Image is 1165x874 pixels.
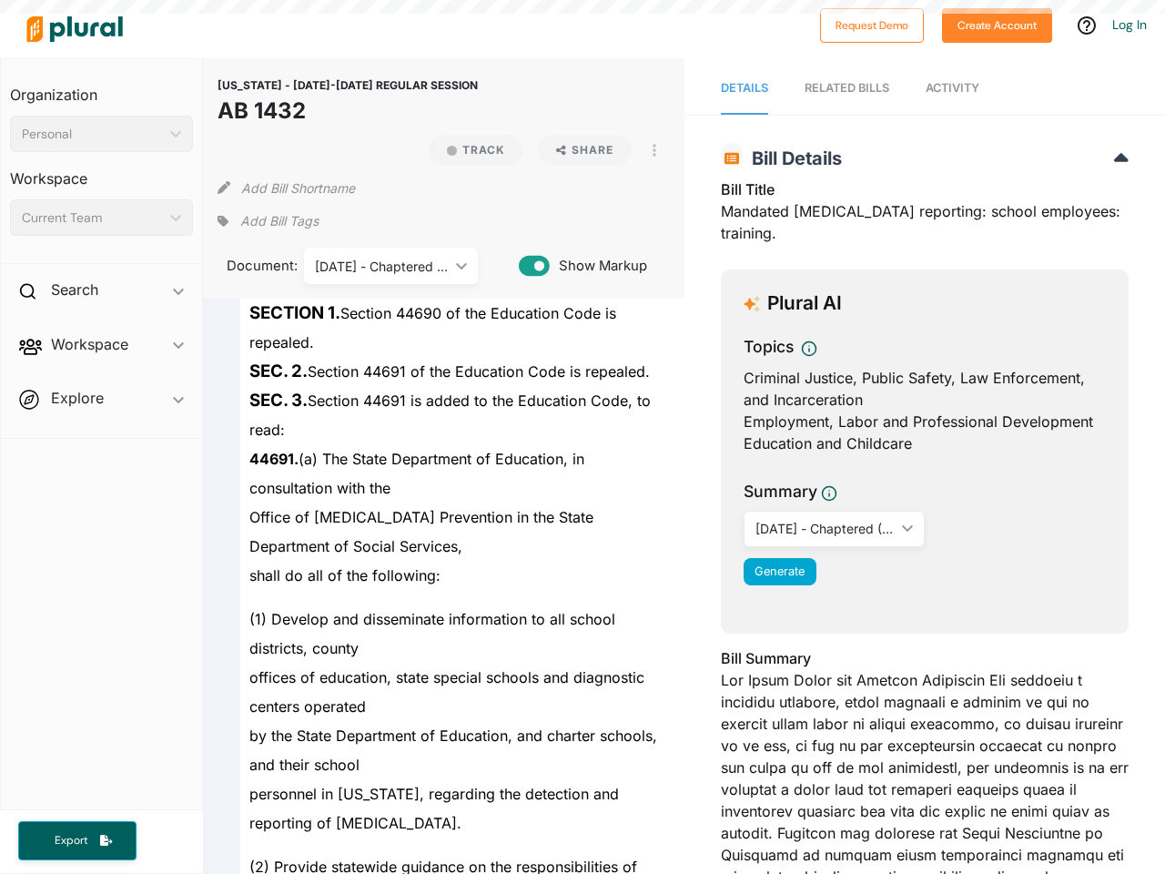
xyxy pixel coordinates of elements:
[10,68,193,108] h3: Organization
[249,391,651,439] span: Section 44691 is added to the Education Code, to read:
[218,256,281,276] span: Document:
[755,564,805,578] span: Generate
[744,480,817,503] h3: Summary
[249,785,619,832] span: personnel in [US_STATE], regarding the detection and reporting of [MEDICAL_DATA].
[721,178,1129,255] div: Mandated [MEDICAL_DATA] reporting: school employees: training.
[22,125,163,144] div: Personal
[249,450,299,468] strong: 44691.
[721,647,1129,669] h3: Bill Summary
[42,833,100,849] span: Export
[805,63,889,115] a: RELATED BILLS
[721,63,768,115] a: Details
[926,63,979,115] a: Activity
[22,208,163,228] div: Current Team
[744,367,1106,411] div: Criminal Justice, Public Safety, Law Enforcement, and Incarceration
[926,81,979,95] span: Activity
[744,432,1106,454] div: Education and Childcare
[531,135,639,166] button: Share
[942,8,1052,43] button: Create Account
[218,208,318,235] div: Add tags
[550,256,647,276] span: Show Markup
[51,279,98,300] h2: Search
[1112,16,1147,33] a: Log In
[755,519,895,538] div: [DATE] - Chaptered ([DATE])
[249,304,616,351] span: Section 44690 of the Education Code is repealed.
[538,135,632,166] button: Share
[820,8,924,43] button: Request Demo
[218,95,478,127] h1: AB 1432
[249,566,441,584] span: shall do all of the following:
[249,508,593,555] span: Office of [MEDICAL_DATA] Prevention in the State Department of Social Services,
[249,610,615,657] span: (1) Develop and disseminate information to all school districts, county
[10,152,193,192] h3: Workspace
[249,362,650,381] span: Section 44691 of the Education Code is repealed.
[249,727,657,774] span: by the State Department of Education, and charter schools, and their school
[744,411,1106,432] div: Employment, Labor and Professional Development
[218,78,478,92] span: [US_STATE] - [DATE]-[DATE] REGULAR SESSION
[249,668,644,716] span: offices of education, state special schools and diagnostic centers operated
[18,821,137,860] button: Export
[820,15,924,34] a: Request Demo
[429,135,523,166] button: Track
[805,79,889,97] div: RELATED BILLS
[721,178,1129,200] h3: Bill Title
[249,450,584,497] span: (a) The State Department of Education, in consultation with the
[743,147,842,169] span: Bill Details
[315,257,449,276] div: [DATE] - Chaptered ([DATE])
[744,335,794,359] h3: Topics
[249,390,308,411] strong: SEC. 3.
[721,81,768,95] span: Details
[241,173,355,202] button: Add Bill Shortname
[249,302,340,323] strong: SECTION 1.
[240,212,319,230] span: Add Bill Tags
[942,15,1052,34] a: Create Account
[249,361,308,381] strong: SEC. 2.
[744,558,816,585] button: Generate
[767,292,842,315] h3: Plural AI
